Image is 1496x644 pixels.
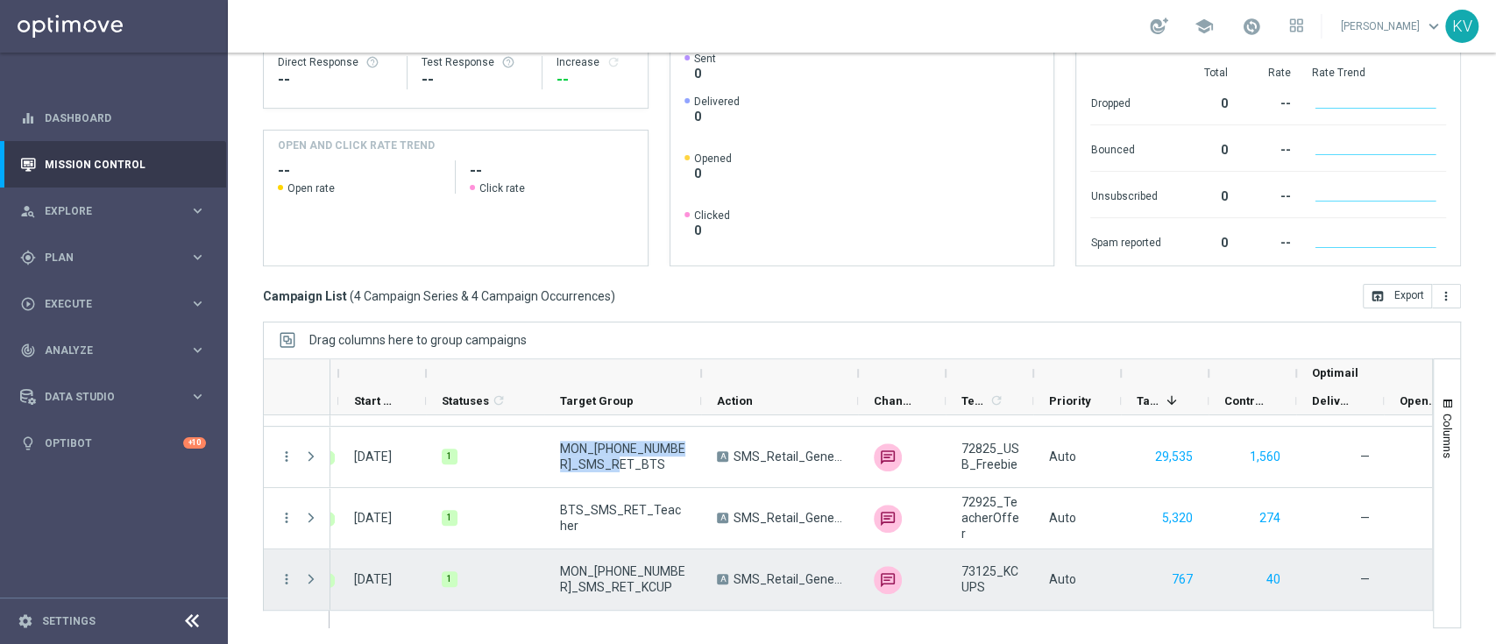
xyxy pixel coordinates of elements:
a: Dashboard [45,95,206,141]
span: school [1195,17,1214,36]
div: Unsubscribed [1090,180,1160,209]
span: A [717,574,728,584]
span: Start Date [354,394,396,407]
button: track_changes Analyze keyboard_arrow_right [19,343,207,357]
div: Execute [20,296,189,312]
div: 0 [1181,227,1227,255]
button: 1,560 [1248,446,1282,468]
div: Row Groups [309,333,527,347]
div: 0 [1181,134,1227,162]
button: play_circle_outline Execute keyboard_arrow_right [19,297,207,311]
button: Data Studio keyboard_arrow_right [19,390,207,404]
h2: -- [470,160,633,181]
span: A [717,513,728,523]
button: 767 [1170,569,1195,591]
div: 0 [1181,180,1227,209]
span: ) [611,288,615,304]
div: Optibot [20,420,206,466]
span: MON_20250728_SMS_RET_KCUP [560,563,687,595]
span: Open rate [287,181,335,195]
span: Priority [1049,394,1091,407]
div: -- [1248,180,1290,209]
button: more_vert [1432,284,1461,308]
span: — [1360,449,1370,464]
div: Direct Response [278,55,393,69]
button: more_vert [279,510,294,526]
button: 274 [1258,507,1282,529]
div: -- [1248,134,1290,162]
div: Dropped [1090,88,1160,116]
a: Mission Control [45,141,206,188]
span: Click rate [479,181,525,195]
div: Retail SMS marketing [874,505,902,533]
span: SMS_Retail_General [734,510,844,526]
div: -- [557,69,634,90]
i: keyboard_arrow_right [189,388,206,405]
i: keyboard_arrow_right [189,202,206,219]
span: Plan [45,252,189,263]
span: 72825_USB_Freebie [961,441,1019,472]
button: 29,535 [1153,446,1195,468]
a: Settings [42,616,96,626]
img: Retail SMS marketing [874,443,902,471]
span: 0 [694,66,716,81]
button: more_vert [279,449,294,464]
span: 73125_KCUPS [961,563,1019,595]
div: person_search Explore keyboard_arrow_right [19,204,207,218]
div: 31 Jul 2025, Thursday [354,571,392,587]
div: Total [1181,66,1227,80]
span: Delivered [1312,394,1354,407]
span: Auto [1049,511,1076,525]
span: 0 [694,109,740,124]
div: -- [278,69,393,90]
span: A [717,451,728,462]
i: keyboard_arrow_right [189,295,206,312]
span: Channel [874,394,916,407]
div: Analyze [20,343,189,358]
h2: -- [278,160,441,181]
div: -- [1248,88,1290,116]
button: Mission Control [19,158,207,172]
div: KV [1445,10,1478,43]
span: Execute [45,299,189,309]
div: -- [1248,227,1290,255]
span: Calculate column [489,391,506,410]
span: — [1360,511,1370,525]
i: track_changes [20,343,36,358]
span: Data Studio [45,392,189,402]
span: Opened [694,152,732,166]
i: keyboard_arrow_right [189,342,206,358]
span: Target Group [560,394,634,407]
i: refresh [606,55,620,69]
button: equalizer Dashboard [19,111,207,125]
span: Opened [1400,394,1442,407]
button: 40 [1265,569,1282,591]
span: Columns [1441,414,1455,458]
span: Targeted Customers [1137,394,1159,407]
button: gps_fixed Plan keyboard_arrow_right [19,251,207,265]
i: equalizer [20,110,36,126]
span: Analyze [45,345,189,356]
i: refresh [989,393,1003,407]
div: Increase [557,55,634,69]
multiple-options-button: Export to CSV [1363,288,1461,302]
div: +10 [183,437,206,449]
span: Drag columns here to group campaigns [309,333,527,347]
div: Explore [20,203,189,219]
span: Auto [1049,449,1076,464]
div: Rate [1248,66,1290,80]
i: settings [18,613,33,629]
span: Control Customers [1224,394,1266,407]
span: Auto [1049,572,1076,586]
span: BTS_SMS_RET_Teacher [560,502,687,534]
div: Test Response [422,55,528,69]
span: SMS_Retail_General [734,571,844,587]
div: Retail SMS marketing [874,566,902,594]
span: Sent [694,52,716,66]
